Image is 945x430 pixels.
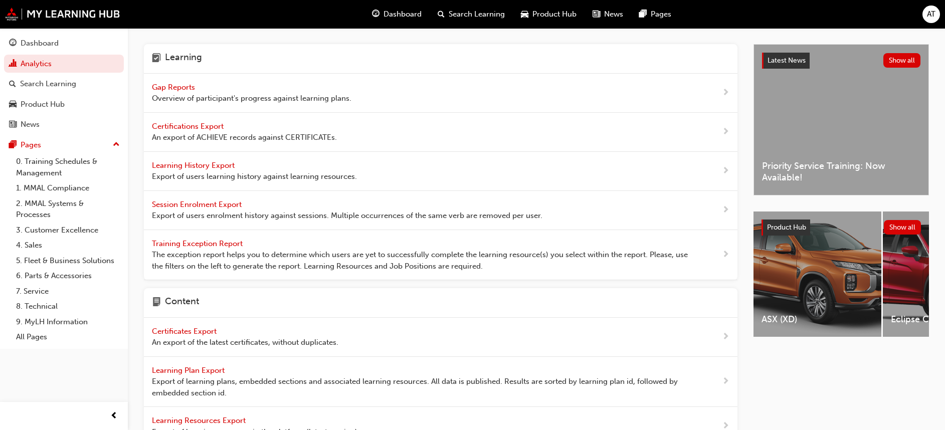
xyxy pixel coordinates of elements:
[753,211,881,337] a: ASX (XD)
[144,113,737,152] a: Certifications Export An export of ACHIEVE records against CERTIFICATEs.next-icon
[768,56,806,65] span: Latest News
[152,122,226,131] span: Certifications Export
[12,314,124,330] a: 9. MyLH Information
[12,180,124,196] a: 1. MMAL Compliance
[753,44,929,195] a: Latest NewsShow allPriority Service Training: Now Available!
[144,318,737,357] a: Certificates Export An export of the latest certificates, without duplicates.next-icon
[884,220,921,235] button: Show all
[21,119,40,130] div: News
[430,4,513,25] a: search-iconSearch Learning
[762,53,920,69] a: Latest NewsShow all
[449,9,505,20] span: Search Learning
[152,200,244,209] span: Session Enrolment Export
[521,8,528,21] span: car-icon
[4,136,124,154] button: Pages
[12,238,124,253] a: 4. Sales
[922,6,940,23] button: AT
[12,284,124,299] a: 7. Service
[152,52,161,65] span: learning-icon
[762,220,921,236] a: Product HubShow all
[767,223,806,232] span: Product Hub
[144,357,737,407] a: Learning Plan Export Export of learning plans, embedded sections and associated learning resource...
[639,8,647,21] span: pages-icon
[12,196,124,223] a: 2. MMAL Systems & Processes
[4,95,124,114] a: Product Hub
[513,4,585,25] a: car-iconProduct Hub
[12,253,124,269] a: 5. Fleet & Business Solutions
[152,327,219,336] span: Certificates Export
[152,93,351,104] span: Overview of participant's progress against learning plans.
[152,416,248,425] span: Learning Resources Export
[9,60,17,69] span: chart-icon
[152,132,337,143] span: An export of ACHIEVE records against CERTIFICATEs.
[9,39,17,48] span: guage-icon
[165,296,199,309] h4: Content
[9,80,16,89] span: search-icon
[722,87,729,99] span: next-icon
[152,366,227,375] span: Learning Plan Export
[110,410,118,422] span: prev-icon
[722,204,729,217] span: next-icon
[152,249,690,272] span: The exception report helps you to determine which users are yet to successfully complete the lear...
[12,268,124,284] a: 6. Parts & Accessories
[12,223,124,238] a: 3. Customer Excellence
[9,100,17,109] span: car-icon
[152,161,237,170] span: Learning History Export
[152,239,245,248] span: Training Exception Report
[152,210,542,222] span: Export of users enrolment history against sessions. Multiple occurrences of the same verb are rem...
[144,191,737,230] a: Session Enrolment Export Export of users enrolment history against sessions. Multiple occurrences...
[722,165,729,177] span: next-icon
[927,9,935,20] span: AT
[384,9,422,20] span: Dashboard
[762,314,873,325] span: ASX (XD)
[722,375,729,388] span: next-icon
[165,52,202,65] h4: Learning
[4,115,124,134] a: News
[152,83,197,92] span: Gap Reports
[12,299,124,314] a: 8. Technical
[4,32,124,136] button: DashboardAnalyticsSearch LearningProduct HubNews
[21,99,65,110] div: Product Hub
[364,4,430,25] a: guage-iconDashboard
[722,249,729,261] span: next-icon
[883,53,921,68] button: Show all
[152,376,690,398] span: Export of learning plans, embedded sections and associated learning resources. All data is publis...
[113,138,120,151] span: up-icon
[604,9,623,20] span: News
[9,120,17,129] span: news-icon
[152,296,161,309] span: page-icon
[593,8,600,21] span: news-icon
[144,74,737,113] a: Gap Reports Overview of participant's progress against learning plans.next-icon
[21,38,59,49] div: Dashboard
[4,34,124,53] a: Dashboard
[144,230,737,281] a: Training Exception Report The exception report helps you to determine which users are yet to succ...
[722,331,729,343] span: next-icon
[532,9,577,20] span: Product Hub
[5,8,120,21] img: mmal
[4,75,124,93] a: Search Learning
[152,337,338,348] span: An export of the latest certificates, without duplicates.
[21,139,41,151] div: Pages
[12,154,124,180] a: 0. Training Schedules & Management
[9,141,17,150] span: pages-icon
[631,4,679,25] a: pages-iconPages
[762,160,920,183] span: Priority Service Training: Now Available!
[12,329,124,345] a: All Pages
[585,4,631,25] a: news-iconNews
[152,171,357,182] span: Export of users learning history against learning resources.
[438,8,445,21] span: search-icon
[372,8,380,21] span: guage-icon
[144,152,737,191] a: Learning History Export Export of users learning history against learning resources.next-icon
[651,9,671,20] span: Pages
[20,78,76,90] div: Search Learning
[4,55,124,73] a: Analytics
[722,126,729,138] span: next-icon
